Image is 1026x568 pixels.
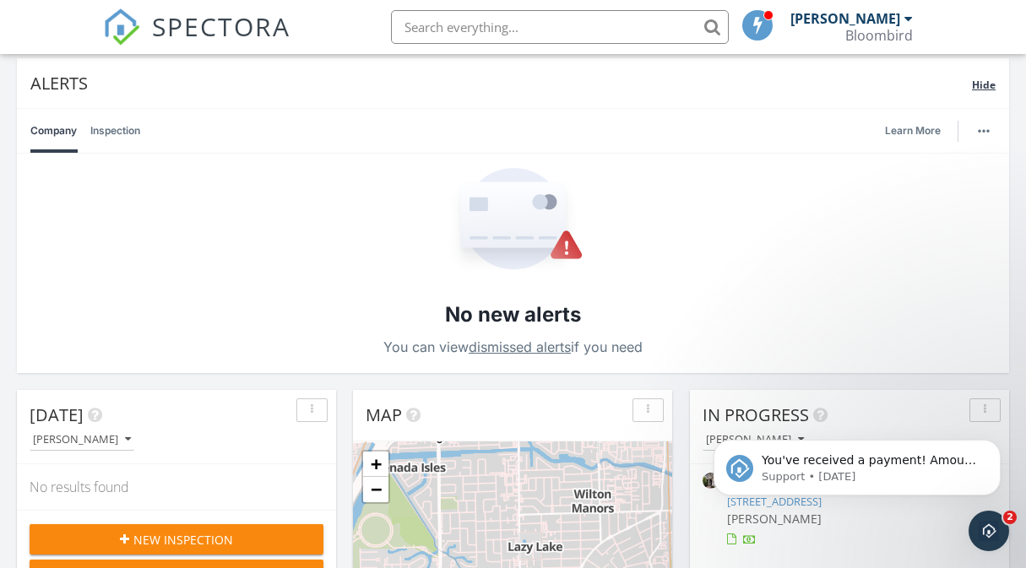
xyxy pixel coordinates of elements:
[391,10,729,44] input: Search everything...
[103,23,290,58] a: SPECTORA
[845,27,913,44] div: Bloombird
[73,65,291,80] p: Message from Support, sent 2d ago
[383,335,643,359] p: You can view if you need
[30,72,972,95] div: Alerts
[103,8,140,46] img: The Best Home Inspection Software - Spectora
[443,168,584,273] img: Empty State
[445,300,581,329] h2: No new alerts
[969,511,1009,551] iframe: Intercom live chat
[30,429,134,452] button: [PERSON_NAME]
[885,122,951,139] a: Learn More
[17,464,336,510] div: No results found
[30,524,323,554] button: New Inspection
[790,10,900,27] div: [PERSON_NAME]
[73,49,290,247] span: You've received a payment! Amount $450.00 Fee $15.03 Net $434.97 Transaction # pi_3SBmIMK7snlDGpR...
[972,78,996,92] span: Hide
[152,8,290,44] span: SPECTORA
[469,338,571,355] a: dismissed alerts
[688,404,1026,522] iframe: Intercom notifications message
[363,477,388,502] a: Zoom out
[978,129,990,133] img: ellipsis-632cfdd7c38ec3a7d453.svg
[30,403,84,426] span: [DATE]
[366,403,402,426] span: Map
[90,109,140,153] a: Inspection
[33,434,131,446] div: [PERSON_NAME]
[30,109,77,153] a: Company
[133,531,233,549] span: New Inspection
[363,452,388,477] a: Zoom in
[1003,511,1017,524] span: 2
